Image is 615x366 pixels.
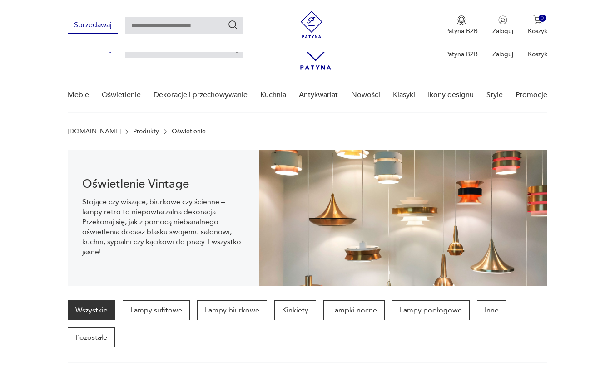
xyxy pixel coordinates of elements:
a: Wszystkie [68,300,115,320]
p: Oświetlenie [172,128,206,135]
a: Lampy sufitowe [123,300,190,320]
p: Zaloguj [492,27,513,35]
a: Produkty [133,128,159,135]
a: Oświetlenie [102,78,141,112]
a: Inne [477,300,506,320]
div: 0 [539,15,546,22]
img: Ikonka użytkownika [498,15,507,24]
a: Lampy podłogowe [392,300,470,320]
p: Koszyk [528,50,547,59]
a: Lampy biurkowe [197,300,267,320]
a: Ikony designu [428,78,474,112]
a: Klasyki [393,78,415,112]
img: Ikona medalu [457,15,466,25]
img: Patyna - sklep z meblami i dekoracjami vintage [298,11,325,38]
a: Dekoracje i przechowywanie [154,78,248,112]
p: Patyna B2B [445,27,478,35]
a: Meble [68,78,89,112]
img: Oświetlenie [259,150,547,286]
p: Zaloguj [492,50,513,59]
a: Nowości [351,78,380,112]
button: Zaloguj [492,15,513,35]
h1: Oświetlenie Vintage [82,179,245,190]
img: Ikona koszyka [533,15,542,24]
p: Koszyk [528,27,547,35]
p: Stojące czy wiszące, biurkowe czy ścienne – lampy retro to niepowtarzalna dekoracja. Przekonaj si... [82,197,245,257]
a: Kinkiety [274,300,316,320]
a: Lampki nocne [323,300,385,320]
a: Antykwariat [299,78,338,112]
a: Promocje [516,78,547,112]
a: Style [486,78,503,112]
button: Szukaj [228,20,238,30]
a: [DOMAIN_NAME] [68,128,121,135]
a: Sprzedawaj [68,23,118,29]
button: Patyna B2B [445,15,478,35]
a: Kuchnia [260,78,286,112]
p: Patyna B2B [445,50,478,59]
button: Sprzedawaj [68,17,118,34]
button: 0Koszyk [528,15,547,35]
a: Sprzedawaj [68,46,118,53]
a: Pozostałe [68,327,115,347]
a: Ikona medaluPatyna B2B [445,15,478,35]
